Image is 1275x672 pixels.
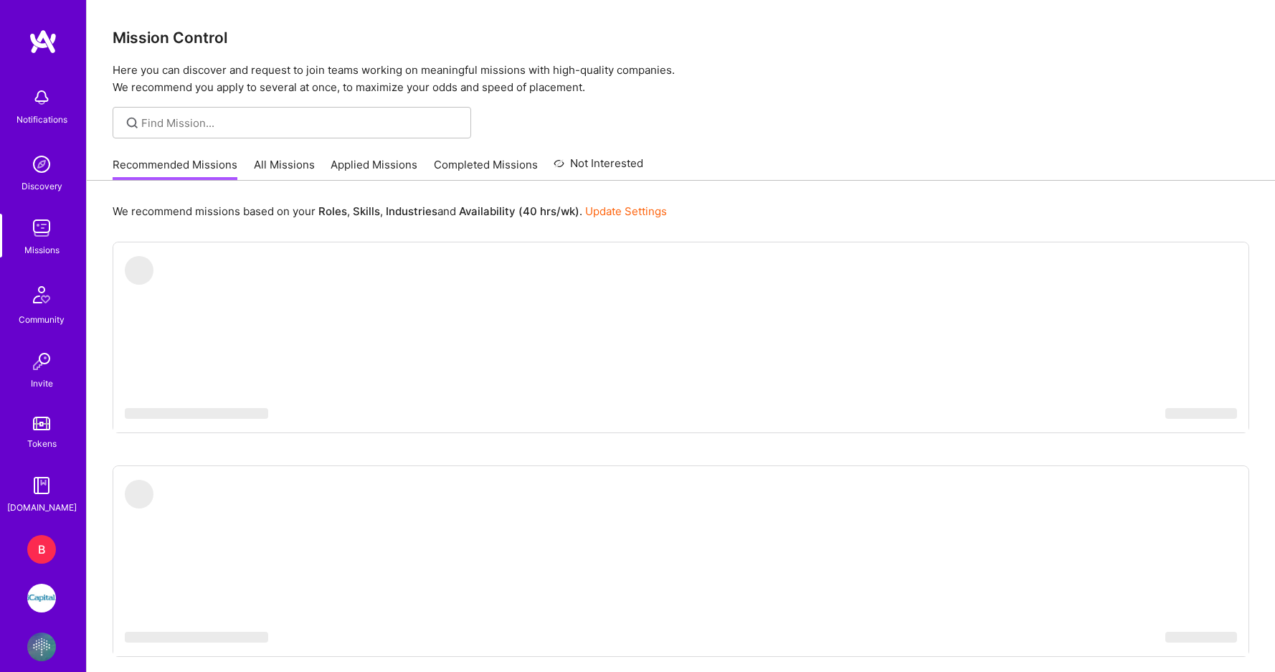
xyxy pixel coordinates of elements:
img: Flowcarbon: AI Memory Company [27,633,56,661]
img: tokens [33,417,50,430]
img: guide book [27,471,56,500]
img: teamwork [27,214,56,242]
b: Roles [318,204,347,218]
img: logo [29,29,57,55]
a: B [24,535,60,564]
img: bell [27,83,56,112]
div: Discovery [22,179,62,194]
h3: Mission Control [113,29,1249,47]
b: Industries [386,204,437,218]
div: Community [19,312,65,327]
div: B [27,535,56,564]
p: We recommend missions based on your , , and . [113,204,667,219]
b: Availability (40 hrs/wk) [459,204,579,218]
div: Missions [24,242,60,257]
i: icon SearchGrey [124,115,141,131]
div: Tokens [27,436,57,451]
div: Invite [31,376,53,391]
img: iCapital: Build and maintain RESTful API [27,584,56,612]
a: Not Interested [554,155,643,181]
b: Skills [353,204,380,218]
div: [DOMAIN_NAME] [7,500,77,515]
img: Invite [27,347,56,376]
a: Applied Missions [331,157,417,181]
a: Flowcarbon: AI Memory Company [24,633,60,661]
div: Notifications [16,112,67,127]
a: All Missions [254,157,315,181]
input: Find Mission... [141,115,460,131]
p: Here you can discover and request to join teams working on meaningful missions with high-quality ... [113,62,1249,96]
a: Update Settings [585,204,667,218]
a: Recommended Missions [113,157,237,181]
a: iCapital: Build and maintain RESTful API [24,584,60,612]
img: discovery [27,150,56,179]
img: Community [24,278,59,312]
a: Completed Missions [434,157,538,181]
